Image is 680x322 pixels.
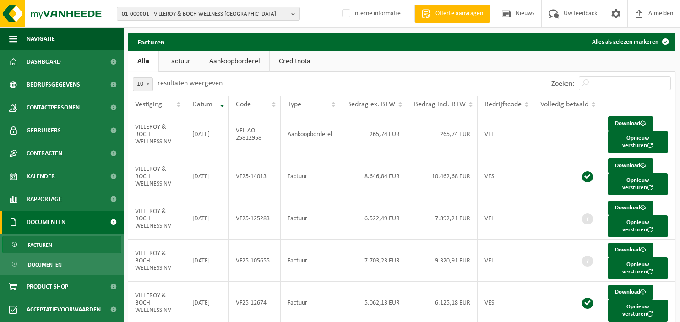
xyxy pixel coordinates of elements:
a: Download [608,243,653,257]
a: Aankoopborderel [200,51,269,72]
label: Zoeken: [551,80,574,87]
td: Factuur [281,155,340,197]
td: 9.320,91 EUR [407,240,478,282]
button: Opnieuw versturen [608,257,668,279]
span: Acceptatievoorwaarden [27,298,101,321]
td: VILLEROY & BOCH WELLNESS NV [128,240,185,282]
td: Aankoopborderel [281,113,340,155]
td: VILLEROY & BOCH WELLNESS NV [128,113,185,155]
span: Bedrag incl. BTW [414,101,466,108]
span: Vestiging [135,101,162,108]
span: Rapportage [27,188,62,211]
span: 10 [133,78,152,91]
a: Facturen [2,236,121,253]
span: Documenten [27,211,65,234]
label: Interne informatie [340,7,401,21]
span: 01-000001 - VILLEROY & BOCH WELLNESS [GEOGRAPHIC_DATA] [122,7,288,21]
td: VF25-105655 [229,240,281,282]
h2: Facturen [128,33,174,50]
button: Opnieuw versturen [608,131,668,153]
td: 265,74 EUR [407,113,478,155]
span: Offerte aanvragen [433,9,485,18]
td: VF25-125283 [229,197,281,240]
a: Download [608,201,653,215]
span: Documenten [28,256,62,273]
td: [DATE] [185,197,229,240]
span: Product Shop [27,275,68,298]
td: Factuur [281,197,340,240]
td: VILLEROY & BOCH WELLNESS NV [128,197,185,240]
span: Volledig betaald [540,101,588,108]
span: Contactpersonen [27,96,80,119]
td: 265,74 EUR [340,113,407,155]
td: 6.522,49 EUR [340,197,407,240]
td: 7.892,21 EUR [407,197,478,240]
span: Facturen [28,236,52,254]
a: Documenten [2,256,121,273]
td: [DATE] [185,155,229,197]
span: 10 [133,77,153,91]
a: Download [608,285,653,300]
a: Factuur [159,51,200,72]
td: VEL [478,197,533,240]
td: 10.462,68 EUR [407,155,478,197]
span: Bedrijfsgegevens [27,73,80,96]
td: VILLEROY & BOCH WELLNESS NV [128,155,185,197]
span: Bedrag ex. BTW [347,101,395,108]
td: VEL [478,240,533,282]
button: Opnieuw versturen [608,215,668,237]
td: [DATE] [185,113,229,155]
td: VEL-AO-25812958 [229,113,281,155]
a: Offerte aanvragen [414,5,490,23]
td: 7.703,23 EUR [340,240,407,282]
td: Factuur [281,240,340,282]
td: [DATE] [185,240,229,282]
button: Opnieuw versturen [608,173,668,195]
span: Contracten [27,142,62,165]
td: VES [478,155,533,197]
span: Navigatie [27,27,55,50]
span: Datum [192,101,212,108]
a: Download [608,116,653,131]
label: resultaten weergeven [158,80,223,87]
a: Alle [128,51,158,72]
span: Dashboard [27,50,61,73]
button: Opnieuw versturen [608,300,668,322]
td: VF25-14013 [229,155,281,197]
td: VEL [478,113,533,155]
span: Kalender [27,165,55,188]
button: 01-000001 - VILLEROY & BOCH WELLNESS [GEOGRAPHIC_DATA] [117,7,300,21]
td: 8.646,84 EUR [340,155,407,197]
span: Gebruikers [27,119,61,142]
button: Alles als gelezen markeren [585,33,675,51]
span: Bedrijfscode [484,101,522,108]
a: Download [608,158,653,173]
a: Creditnota [270,51,320,72]
span: Type [288,101,301,108]
span: Code [236,101,251,108]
